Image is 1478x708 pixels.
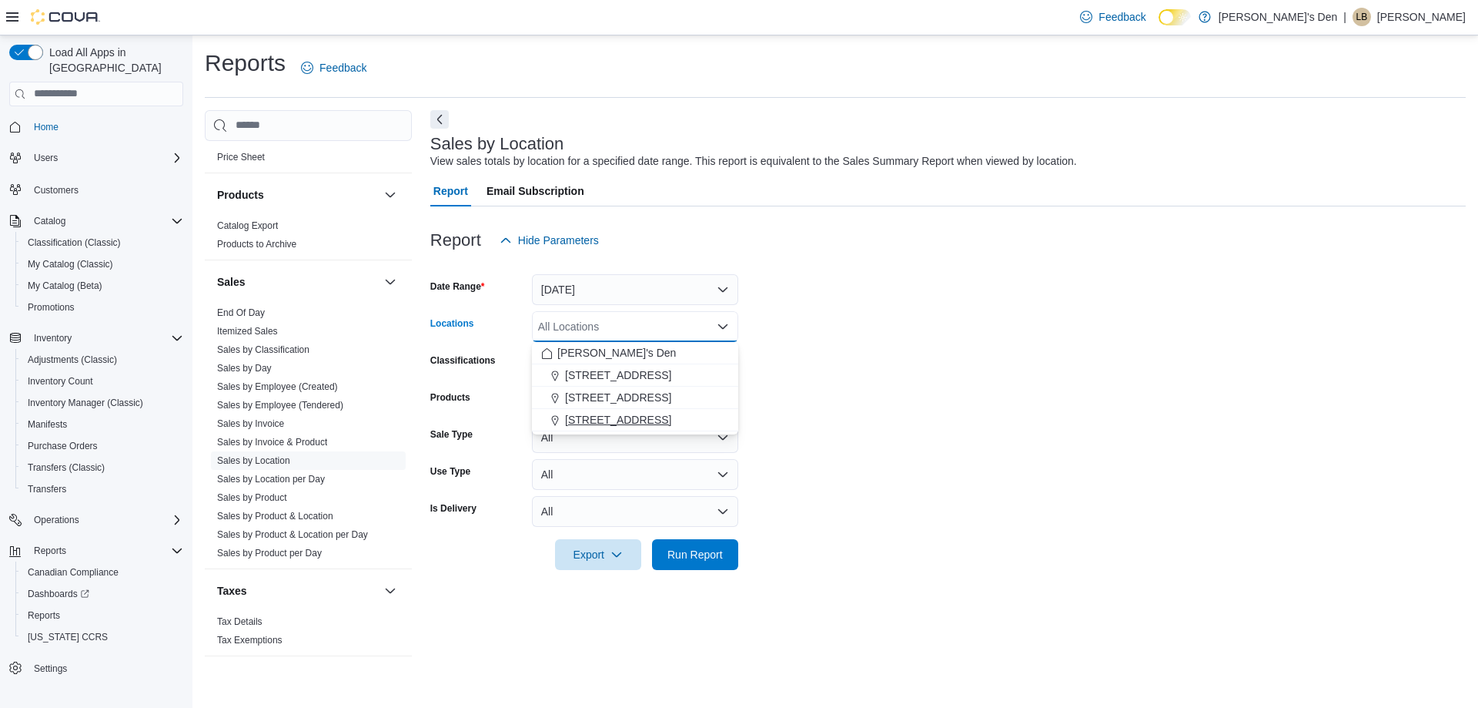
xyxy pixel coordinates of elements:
[1377,8,1466,26] p: [PERSON_NAME]
[217,455,290,467] span: Sales by Location
[22,233,127,252] a: Classification (Classic)
[532,459,738,490] button: All
[28,461,105,474] span: Transfers (Classic)
[532,409,738,431] button: [STREET_ADDRESS]
[430,354,496,367] label: Classifications
[34,215,65,227] span: Catalog
[430,391,470,404] label: Products
[565,390,671,405] span: [STREET_ADDRESS]
[22,298,183,317] span: Promotions
[217,187,378,203] button: Products
[28,237,121,249] span: Classification (Classic)
[43,45,183,75] span: Load All Apps in [GEOGRAPHIC_DATA]
[217,344,309,356] span: Sales by Classification
[217,616,262,628] span: Tax Details
[22,255,119,273] a: My Catalog (Classic)
[22,458,111,477] a: Transfers (Classic)
[217,492,287,503] a: Sales by Product
[15,275,189,297] button: My Catalog (Beta)
[28,354,117,366] span: Adjustments (Classic)
[22,480,183,498] span: Transfers
[430,231,481,250] h3: Report
[15,435,189,457] button: Purchase Orders
[205,304,412,569] div: Sales
[217,528,368,541] span: Sales by Product & Location per Day
[28,212,183,230] span: Catalog
[381,582,400,600] button: Taxes
[15,605,189,626] button: Reports
[15,478,189,500] button: Transfers
[22,233,183,252] span: Classification (Classic)
[217,220,278,232] span: Catalog Export
[217,151,265,163] span: Price Sheet
[1098,9,1145,25] span: Feedback
[217,548,322,559] a: Sales by Product per Day
[217,307,265,319] span: End Of Day
[217,436,327,448] span: Sales by Invoice & Product
[532,496,738,527] button: All
[22,437,183,455] span: Purchase Orders
[28,117,183,136] span: Home
[217,511,333,522] a: Sales by Product & Location
[15,349,189,371] button: Adjustments (Classic)
[217,635,283,646] a: Tax Exemptions
[3,147,189,169] button: Users
[217,362,272,374] span: Sales by Day
[22,606,66,625] a: Reports
[22,351,123,369] a: Adjustments (Classic)
[22,563,183,582] span: Canadian Compliance
[430,502,477,515] label: Is Delivery
[34,663,67,675] span: Settings
[22,606,183,625] span: Reports
[28,375,93,388] span: Inventory Count
[22,585,183,603] span: Dashboards
[3,657,189,679] button: Settings
[1159,9,1191,25] input: Dark Mode
[28,212,72,230] button: Catalog
[28,329,183,347] span: Inventory
[34,545,66,557] span: Reports
[3,540,189,562] button: Reports
[205,48,286,79] h1: Reports
[28,301,75,314] span: Promotions
[430,465,470,478] label: Use Type
[217,187,264,203] h3: Products
[217,239,296,250] a: Products to Archive
[217,547,322,559] span: Sales by Product per Day
[22,563,125,582] a: Canadian Compliance
[217,492,287,504] span: Sales by Product
[28,542,183,560] span: Reports
[28,397,143,409] span: Inventory Manager (Classic)
[28,609,60,622] span: Reports
[3,116,189,138] button: Home
[15,297,189,318] button: Promotions
[28,280,102,292] span: My Catalog (Beta)
[217,274,246,290] h3: Sales
[652,539,738,570] button: Run Report
[217,583,247,599] h3: Taxes
[217,381,338,392] a: Sales by Employee (Created)
[532,274,738,305] button: [DATE]
[217,437,327,448] a: Sales by Invoice & Product
[217,616,262,627] a: Tax Details
[3,178,189,200] button: Customers
[217,399,343,411] span: Sales by Employee (Tendered)
[518,233,599,248] span: Hide Parameters
[22,372,183,391] span: Inventory Count
[557,345,676,361] span: [PERSON_NAME]'s Den
[34,121,59,133] span: Home
[217,510,333,522] span: Sales by Product & Location
[28,329,78,347] button: Inventory
[15,457,189,478] button: Transfers (Classic)
[217,474,325,485] a: Sales by Location per Day
[217,529,368,540] a: Sales by Product & Location per Day
[217,344,309,355] a: Sales by Classification
[217,583,378,599] button: Taxes
[205,216,412,260] div: Products
[217,363,272,374] a: Sales by Day
[430,135,564,153] h3: Sales by Location
[1074,2,1152,32] a: Feedback
[28,631,108,643] span: [US_STATE] CCRS
[28,118,65,136] a: Home
[28,180,183,199] span: Customers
